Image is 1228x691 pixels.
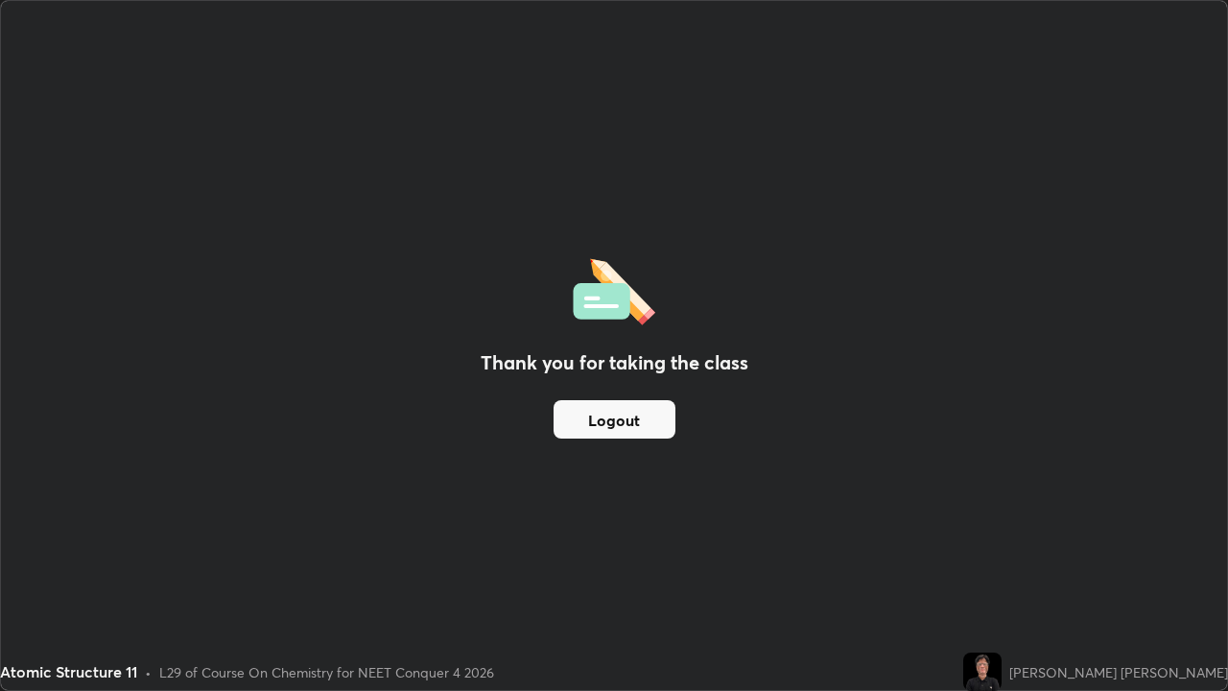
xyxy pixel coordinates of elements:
[573,252,655,325] img: offlineFeedback.1438e8b3.svg
[554,400,675,439] button: Logout
[963,653,1002,691] img: 40b537e17f824c218519f48a3931a8a5.jpg
[481,348,748,377] h2: Thank you for taking the class
[1009,662,1228,682] div: [PERSON_NAME] [PERSON_NAME]
[145,662,152,682] div: •
[159,662,494,682] div: L29 of Course On Chemistry for NEET Conquer 4 2026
